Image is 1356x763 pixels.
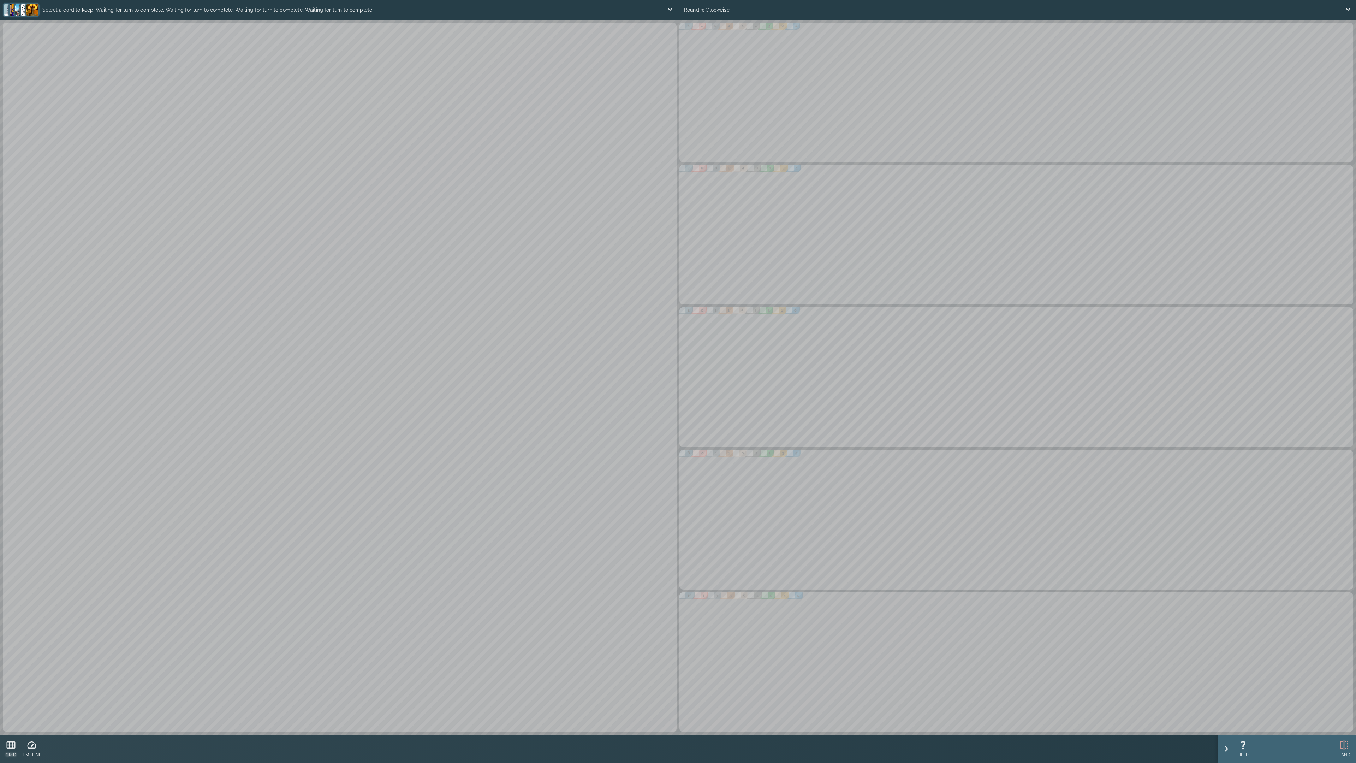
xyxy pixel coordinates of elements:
img: 90486fc592dae9645688f126410224d3.png [21,4,33,16]
p: GRID [6,752,16,758]
p: HAND [1338,752,1350,758]
p: HELP [1238,752,1249,758]
p: Select a card to keep, Waiting for turn to complete, Waiting for turn to complete, Waiting for tu... [40,3,667,17]
img: 100802896443e37bb00d09b3b40e5628.png [26,4,38,16]
p: TIMELINE [22,752,41,758]
img: a9791aa7379b30831fb32b43151c7d97.png [15,4,27,16]
img: 7ce405b35252b32175a1b01a34a246c5.png [10,4,22,16]
img: 27fe5f41d76690b9e274fd96f4d02f98.png [4,4,16,16]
